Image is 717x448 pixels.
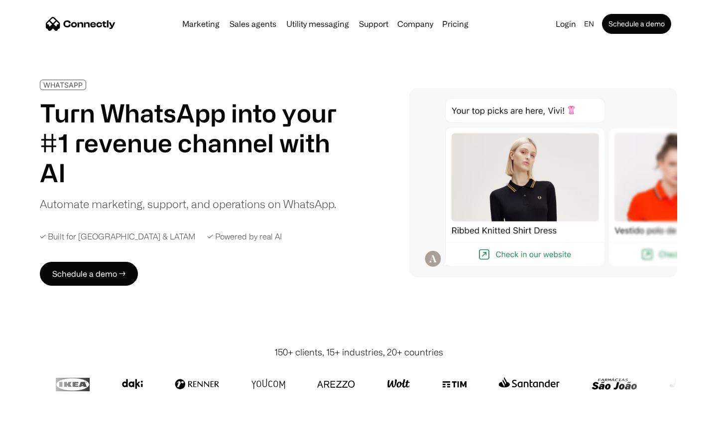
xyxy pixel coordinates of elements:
[40,262,138,286] a: Schedule a demo →
[226,20,280,28] a: Sales agents
[20,431,60,445] ul: Language list
[282,20,353,28] a: Utility messaging
[584,17,594,31] div: en
[178,20,224,28] a: Marketing
[355,20,392,28] a: Support
[40,98,349,188] h1: Turn WhatsApp into your #1 revenue channel with AI
[43,81,83,89] div: WHATSAPP
[438,20,473,28] a: Pricing
[274,345,443,359] div: 150+ clients, 15+ industries, 20+ countries
[602,14,671,34] a: Schedule a demo
[10,430,60,445] aside: Language selected: English
[40,232,195,241] div: ✓ Built for [GEOGRAPHIC_DATA] & LATAM
[40,196,336,212] div: Automate marketing, support, and operations on WhatsApp.
[552,17,580,31] a: Login
[397,17,433,31] div: Company
[207,232,282,241] div: ✓ Powered by real AI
